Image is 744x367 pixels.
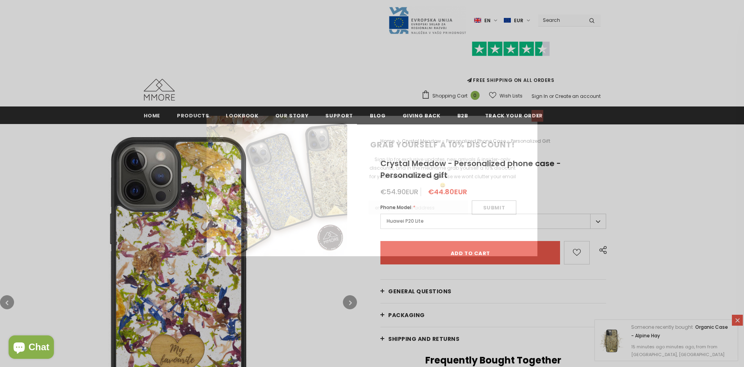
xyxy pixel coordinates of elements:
[472,200,516,215] input: Submit
[370,139,515,150] span: GRAB YOURSELF A 10% DISCOUNT!
[369,156,516,188] span: Sign Up for exclusive updates, new arrivals & insider-only discounts, and in the meantime grab yo...
[6,335,56,361] inbox-online-store-chat: Shopify online store chat
[532,110,543,122] a: Close
[369,200,468,215] input: Email Address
